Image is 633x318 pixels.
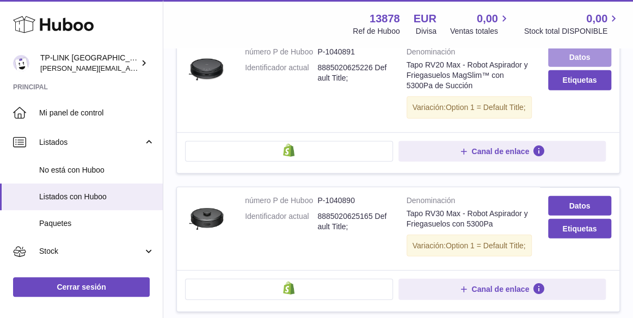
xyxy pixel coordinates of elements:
[185,47,229,90] img: Tapo RV20 Max - Robot Aspirador y Friegasuelos MagSlim™ con 5300Pa de Succión
[446,241,526,250] span: Option 1 = Default Title;
[548,219,611,238] button: Etiquetas
[245,47,317,57] dt: número P de Huboo
[40,53,138,74] div: TP-LINK [GEOGRAPHIC_DATA], SOCIEDAD LIMITADA
[450,26,511,36] span: Ventas totales
[450,11,511,36] a: 0,00 Ventas totales
[283,144,294,157] img: shopify-small.png
[524,26,620,36] span: Stock total DISPONIBLE
[39,218,155,229] span: Paquetes
[548,196,611,216] a: Datos
[39,246,143,256] span: Stock
[407,235,532,257] div: Variación:
[548,70,611,90] button: Etiquetas
[39,108,155,118] span: Mi panel de control
[317,195,390,206] dd: P-1040890
[317,211,390,232] dd: 8885020625165 Default Title;
[407,195,532,209] strong: Denominación
[39,137,143,148] span: Listados
[39,192,155,202] span: Listados con Huboo
[398,279,606,299] button: Canal de enlace
[414,11,437,26] strong: EUR
[353,26,400,36] div: Ref de Huboo
[39,165,155,175] span: No está con Huboo
[245,63,317,83] dt: Identificador actual
[471,146,529,156] span: Canal de enlace
[40,64,218,72] span: [PERSON_NAME][EMAIL_ADDRESS][DOMAIN_NAME]
[407,47,532,60] strong: Denominación
[370,11,400,26] strong: 13878
[407,209,532,229] div: Tapo RV30 Max - Robot Aspirador y Friegasuelos con 5300Pa
[185,195,229,239] img: Tapo RV30 Max - Robot Aspirador y Friegasuelos con 5300Pa
[416,26,437,36] div: Divisa
[477,11,498,26] span: 0,00
[471,284,529,294] span: Canal de enlace
[548,47,611,67] a: Datos
[13,55,29,71] img: celia.yan@tp-link.com
[317,47,390,57] dd: P-1040891
[446,103,526,112] span: Option 1 = Default Title;
[586,11,607,26] span: 0,00
[524,11,620,36] a: 0,00 Stock total DISPONIBLE
[245,211,317,232] dt: Identificador actual
[245,195,317,206] dt: número P de Huboo
[398,141,606,162] button: Canal de enlace
[407,60,532,91] div: Tapo RV20 Max - Robot Aspirador y Friegasuelos MagSlim™ con 5300Pa de Succión
[283,282,294,295] img: shopify-small.png
[407,96,532,119] div: Variación:
[13,277,150,297] a: Cerrar sesión
[317,63,390,83] dd: 8885020625226 Default Title;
